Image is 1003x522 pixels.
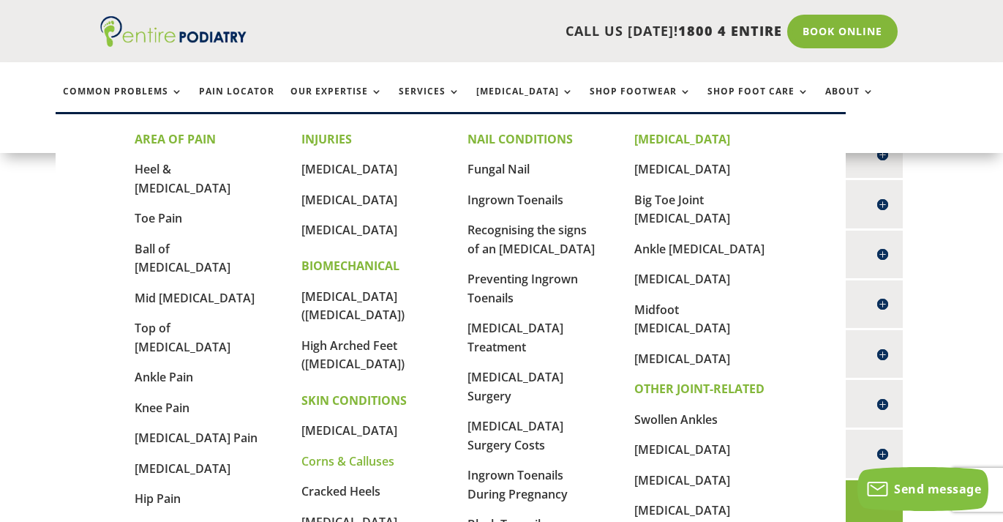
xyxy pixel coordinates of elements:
[283,22,782,41] p: CALL US [DATE]!
[894,481,981,497] span: Send message
[301,131,352,147] strong: INJURIES
[467,161,530,177] a: Fungal Nail
[135,210,182,226] a: Toe Pain
[301,453,394,469] a: Corns & Calluses
[476,86,574,118] a: [MEDICAL_DATA]
[634,441,730,458] a: [MEDICAL_DATA]
[100,35,247,50] a: Entire Podiatry
[825,86,874,118] a: About
[301,258,399,274] strong: BIOMECHANICAL
[590,86,691,118] a: Shop Footwear
[467,320,563,355] a: [MEDICAL_DATA] Treatment
[135,369,193,385] a: Ankle Pain
[634,502,730,518] a: [MEDICAL_DATA]
[707,86,809,118] a: Shop Foot Care
[301,338,405,373] a: High Arched Feet ([MEDICAL_DATA])
[301,392,407,409] strong: SKIN CONDITIONS
[135,131,216,147] strong: AREA OF PAIN
[135,461,230,477] a: [MEDICAL_DATA]
[301,483,380,499] a: Cracked Heels
[301,222,397,238] a: [MEDICAL_DATA]
[301,422,397,439] a: [MEDICAL_DATA]
[301,192,397,208] a: [MEDICAL_DATA]
[199,86,274,118] a: Pain Locator
[634,271,730,287] a: [MEDICAL_DATA]
[290,86,383,118] a: Our Expertise
[135,161,230,196] a: Heel & [MEDICAL_DATA]
[135,491,181,507] a: Hip Pain
[467,192,563,208] a: Ingrown Toenails
[634,192,730,227] a: Big Toe Joint [MEDICAL_DATA]
[634,161,730,177] a: [MEDICAL_DATA]
[634,411,718,428] a: Swollen Ankles
[467,418,563,453] a: [MEDICAL_DATA] Surgery Costs
[100,16,247,47] img: logo (1)
[135,290,255,306] a: Mid [MEDICAL_DATA]
[678,22,782,40] span: 1800 4 ENTIRE
[857,467,988,511] button: Send message
[135,400,189,416] a: Knee Pain
[634,381,765,397] strong: OTHER JOINT-RELATED
[399,86,460,118] a: Services
[467,467,568,502] a: Ingrown Toenails During Pregnancy
[467,271,578,306] a: Preventing Ingrown Toenails
[634,351,730,367] a: [MEDICAL_DATA]
[135,430,258,446] a: [MEDICAL_DATA] Pain
[467,222,595,257] a: Recognising the signs of an [MEDICAL_DATA]
[634,131,730,147] strong: [MEDICAL_DATA]
[301,288,405,324] a: [MEDICAL_DATA] ([MEDICAL_DATA])
[467,369,563,404] a: [MEDICAL_DATA] Surgery
[467,131,573,147] strong: NAIL CONDITIONS
[634,302,730,337] a: Midfoot [MEDICAL_DATA]
[135,320,230,355] a: Top of [MEDICAL_DATA]
[63,86,183,118] a: Common Problems
[634,472,730,488] a: [MEDICAL_DATA]
[634,241,765,257] a: Ankle [MEDICAL_DATA]
[135,241,230,276] a: Ball of [MEDICAL_DATA]
[301,161,397,177] a: [MEDICAL_DATA]
[787,15,898,48] a: Book Online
